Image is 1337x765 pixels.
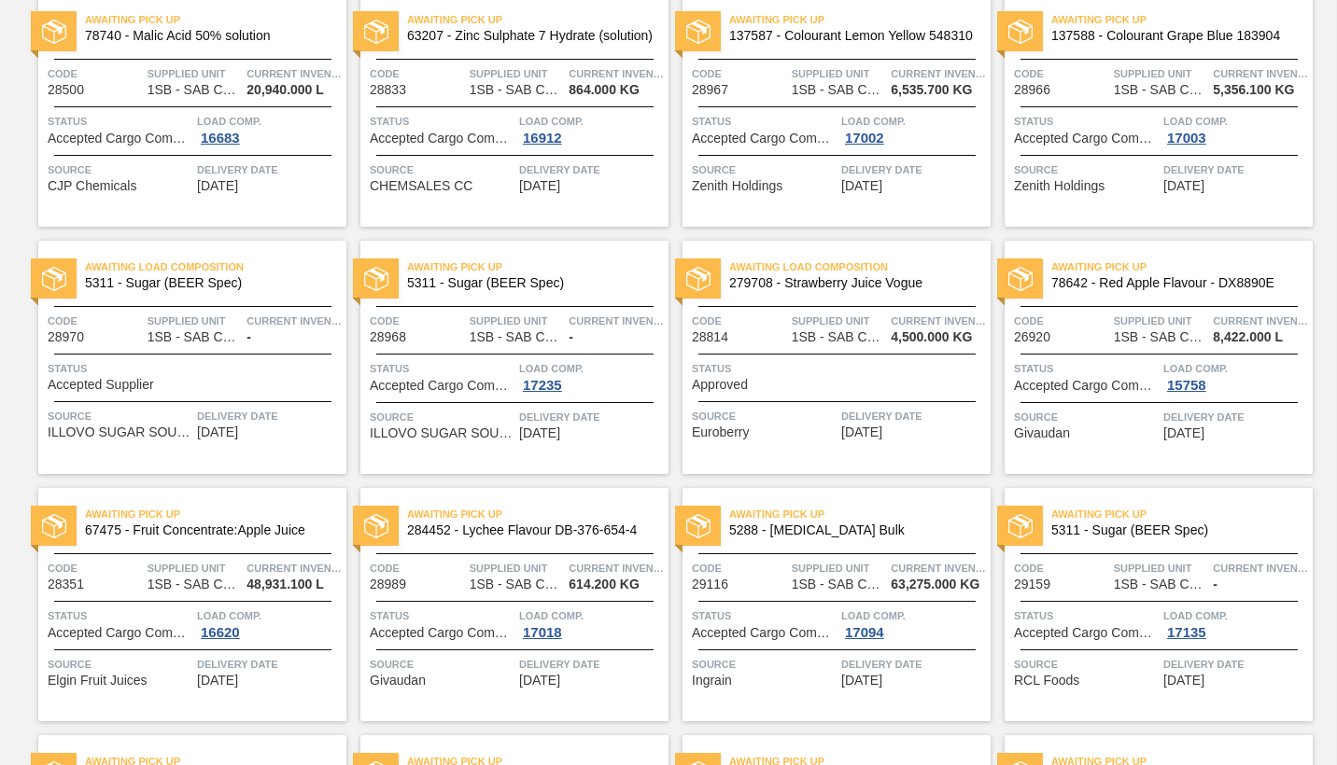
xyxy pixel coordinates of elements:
span: Load Comp. [197,112,342,131]
span: 1SB - SAB Chamdor Brewery [148,83,241,97]
span: Delivery Date [841,160,986,179]
span: Approved [692,378,748,392]
span: Status [1014,112,1159,131]
span: Delivery Date [841,407,986,425]
span: Current inventory [246,312,342,330]
span: 67475 - Fruit Concentrate:Apple Juice [85,523,331,537]
span: 06/11/2025 [197,674,238,688]
img: status [1008,20,1033,44]
img: status [42,267,66,291]
span: 28967 [692,83,728,97]
span: Current inventory [1213,559,1308,577]
img: status [1008,514,1033,538]
a: statusAwaiting Pick Up78642 - Red Apple Flavour - DX8890ECode26920Supplied Unit1SB - SAB Chamdor ... [991,241,1313,474]
span: 1SB - SAB Chamdor Brewery [470,83,563,97]
span: Code [1014,64,1109,83]
span: 28989 [370,577,406,591]
a: Load Comp.16912 [519,112,664,146]
span: Code [692,64,787,83]
span: 284452 - Lychee Flavour DB-376-654-4 [407,523,654,537]
a: Load Comp.17002 [841,112,986,146]
img: status [364,514,388,538]
span: Current inventory [891,559,986,577]
span: 4,500.000 KG [891,330,972,344]
span: Code [1014,559,1109,577]
span: 29159 [1014,577,1050,591]
a: Load Comp.17003 [1163,112,1308,146]
span: Status [692,359,986,378]
span: 78642 - Red Apple Flavour - DX8890E [1051,276,1298,290]
span: 06/07/2025 [519,179,560,193]
span: Supplied Unit [148,559,243,577]
span: Supplied Unit [1114,312,1209,330]
span: 5,356.100 KG [1213,83,1294,97]
span: Awaiting Load Composition [85,257,346,276]
a: statusAwaiting Load Composition279708 - Strawberry Juice VogueCode28814Supplied Unit1SB - SAB Cha... [668,241,991,474]
span: 06/14/2025 [841,674,882,688]
span: Status [1014,606,1159,625]
span: Code [48,64,143,83]
div: 16683 [197,131,244,146]
span: Delivery Date [1163,160,1308,179]
span: Current inventory [569,64,664,83]
span: 78740 - Malic Acid 50% solution [85,29,331,43]
span: 63,275.000 KG [891,577,979,591]
span: Source [48,655,192,674]
span: 06/08/2025 [841,179,882,193]
span: 20,940.000 L [246,83,324,97]
span: 06/12/2025 [519,674,560,688]
a: statusAwaiting Load Composition5311 - Sugar (BEER Spec)Code28970Supplied Unit1SB - SAB Chamdor Br... [24,241,346,474]
a: statusAwaiting Pick Up67475 - Fruit Concentrate:Apple JuiceCode28351Supplied Unit1SB - SAB Chamdo... [24,488,346,721]
span: Givaudan [1014,426,1070,440]
span: 06/08/2025 [519,426,560,440]
span: - [1213,577,1217,591]
span: Supplied Unit [470,64,565,83]
span: Accepted Cargo Composition [1014,626,1159,640]
a: statusAwaiting Pick Up284452 - Lychee Flavour DB-376-654-4Code28989Supplied Unit1SB - SAB Chamdor... [346,488,668,721]
span: 06/11/2025 [1163,426,1204,440]
span: 1SB - SAB Chamdor Brewery [470,330,563,344]
span: Status [692,606,837,625]
span: Accepted Supplier [48,378,154,392]
span: 5288 - Dextrose Bulk [729,523,976,537]
span: Load Comp. [1163,112,1308,131]
span: Load Comp. [197,606,342,625]
span: Current inventory [1213,312,1308,330]
span: 28966 [1014,83,1050,97]
span: 1SB - SAB Chamdor Brewery [1114,577,1207,591]
span: 06/09/2025 [841,425,882,439]
span: Zenith Holdings [1014,179,1105,193]
span: 06/15/2025 [1163,674,1204,688]
span: ILLOVO SUGAR SOUTH AFRICA PTY LTD [48,425,192,439]
img: status [1008,267,1033,291]
span: Awaiting Pick Up [729,10,991,29]
a: statusAwaiting Pick Up5311 - Sugar (BEER Spec)Code28968Supplied Unit1SB - SAB Chamdor BreweryCurr... [346,241,668,474]
span: Source [370,655,514,674]
span: Source [692,655,837,674]
span: Delivery Date [197,407,342,425]
span: Supplied Unit [470,312,565,330]
span: Current inventory [246,559,342,577]
span: Status [48,606,192,625]
a: statusAwaiting Pick Up5311 - Sugar (BEER Spec)Code29159Supplied Unit1SB - SAB Chamdor BreweryCurr... [991,488,1313,721]
span: Current inventory [891,312,986,330]
span: 614.200 KG [569,577,640,591]
span: CHEMSALES CC [370,179,472,193]
span: 1SB - SAB Chamdor Brewery [470,577,563,591]
span: 1SB - SAB Chamdor Brewery [792,83,885,97]
span: Delivery Date [519,408,664,426]
span: Code [370,559,465,577]
span: Accepted Cargo Composition [370,132,514,146]
span: Awaiting Pick Up [85,505,346,523]
span: Supplied Unit [470,559,565,577]
span: Load Comp. [519,359,664,378]
span: Accepted Cargo Composition [48,132,192,146]
span: Accepted Cargo Composition [370,379,514,393]
span: 06/08/2025 [1163,179,1204,193]
span: Status [370,359,514,378]
div: 17235 [519,378,566,393]
span: Awaiting Pick Up [1051,10,1313,29]
span: Source [48,407,192,425]
span: Load Comp. [1163,606,1308,625]
span: Source [1014,160,1159,179]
